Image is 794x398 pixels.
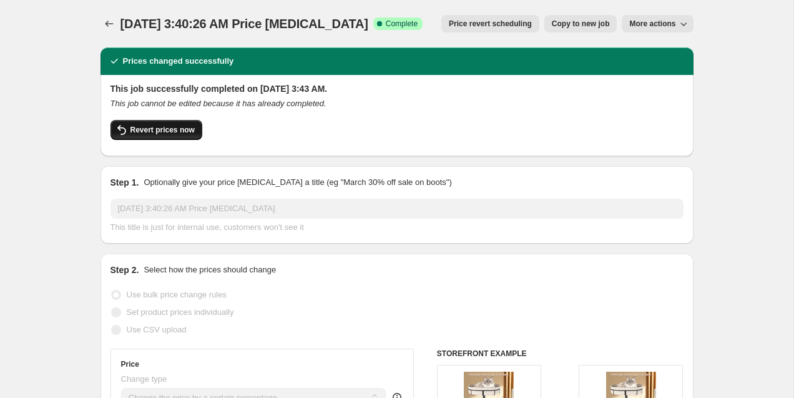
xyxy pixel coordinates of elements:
span: Price revert scheduling [449,19,532,29]
h2: Step 2. [110,264,139,276]
button: Revert prices now [110,120,202,140]
p: Optionally give your price [MEDICAL_DATA] a title (eg "March 30% off sale on boots") [144,176,451,189]
span: Set product prices individually [127,307,234,317]
h2: Prices changed successfully [123,55,234,67]
span: Copy to new job [552,19,610,29]
button: Price change jobs [100,15,118,32]
button: Price revert scheduling [441,15,539,32]
span: Change type [121,374,167,384]
h2: This job successfully completed on [DATE] 3:43 AM. [110,82,684,95]
p: Select how the prices should change [144,264,276,276]
span: [DATE] 3:40:26 AM Price [MEDICAL_DATA] [120,17,368,31]
span: Revert prices now [130,125,195,135]
h2: Step 1. [110,176,139,189]
button: More actions [622,15,693,32]
button: Copy to new job [544,15,617,32]
span: More actions [629,19,675,29]
span: This title is just for internal use, customers won't see it [110,222,304,232]
i: This job cannot be edited because it has already completed. [110,99,326,108]
span: Use CSV upload [127,325,187,334]
span: Use bulk price change rules [127,290,227,299]
span: Complete [386,19,418,29]
h6: STOREFRONT EXAMPLE [437,349,684,359]
h3: Price [121,359,139,369]
input: 30% off holiday sale [110,199,684,219]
